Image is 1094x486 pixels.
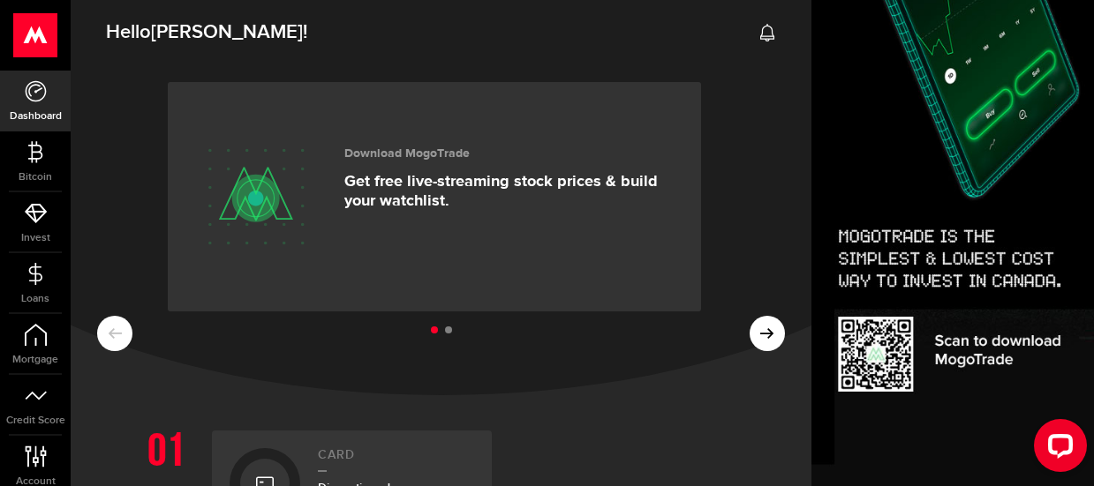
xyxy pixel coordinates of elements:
[151,20,303,44] span: [PERSON_NAME]
[344,146,675,161] h3: Download MogoTrade
[168,82,701,311] a: Download MogoTrade Get free live-streaming stock prices & build your watchlist.
[106,14,307,51] span: Hello !
[344,172,675,211] p: Get free live-streaming stock prices & build your watchlist.
[318,448,474,472] h2: Card
[1020,412,1094,486] iframe: LiveChat chat widget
